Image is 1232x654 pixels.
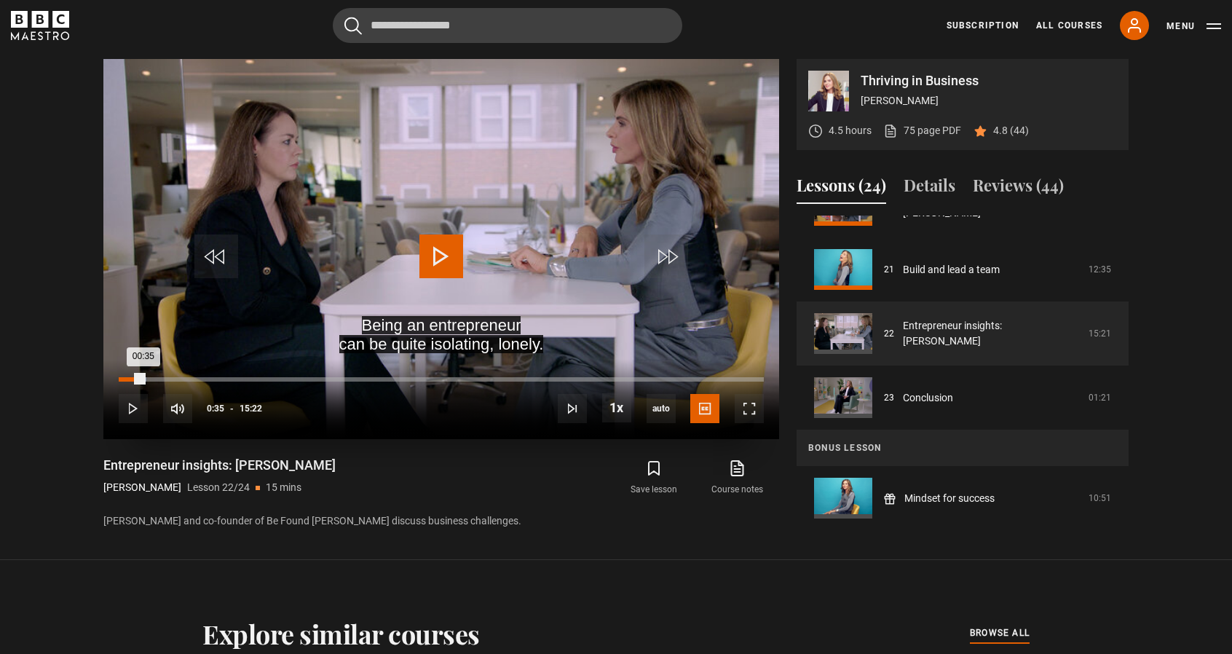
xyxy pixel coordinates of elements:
button: Playback Rate [602,393,631,422]
span: 0:35 [207,395,224,422]
button: Reviews (44) [973,173,1064,204]
p: [PERSON_NAME] and co-founder of Be Found [PERSON_NAME] discuss business challenges. [103,513,779,529]
p: 4.5 hours [829,123,872,138]
button: Toggle navigation [1166,19,1221,34]
button: Next Lesson [558,394,587,423]
button: Play [119,394,148,423]
a: 75 page PDF [883,123,961,138]
video-js: Video Player [103,59,779,439]
a: Entrepreneur insights: [PERSON_NAME] [903,190,1080,221]
div: Current quality: 720p [647,394,676,423]
p: Thriving in Business [861,74,1117,87]
p: 15 mins [266,480,301,495]
a: Conclusion [903,390,953,406]
button: Submit the search query [344,17,362,35]
button: Details [904,173,955,204]
p: Lesson 22/24 [187,480,250,495]
a: Mindset for success [904,491,995,506]
svg: BBC Maestro [11,11,69,40]
a: Build and lead a team [903,262,1000,277]
a: All Courses [1036,19,1102,32]
span: - [230,403,234,414]
button: Lessons (24) [797,173,886,204]
div: Progress Bar [119,377,764,382]
h2: Explore similar courses [202,618,480,649]
span: auto [647,394,676,423]
button: Fullscreen [735,394,764,423]
h1: Entrepreneur insights: [PERSON_NAME] [103,457,336,474]
p: Bonus lesson [808,441,1117,454]
button: Mute [163,394,192,423]
button: Captions [690,394,719,423]
a: Subscription [947,19,1019,32]
a: Entrepreneur insights: [PERSON_NAME] [903,318,1080,349]
span: browse all [970,626,1030,640]
span: 15:22 [240,395,262,422]
a: Course notes [696,457,779,499]
p: [PERSON_NAME] [861,93,1117,109]
a: browse all [970,626,1030,642]
button: Save lesson [612,457,695,499]
p: [PERSON_NAME] [103,480,181,495]
p: 4.8 (44) [993,123,1029,138]
input: Search [333,8,682,43]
